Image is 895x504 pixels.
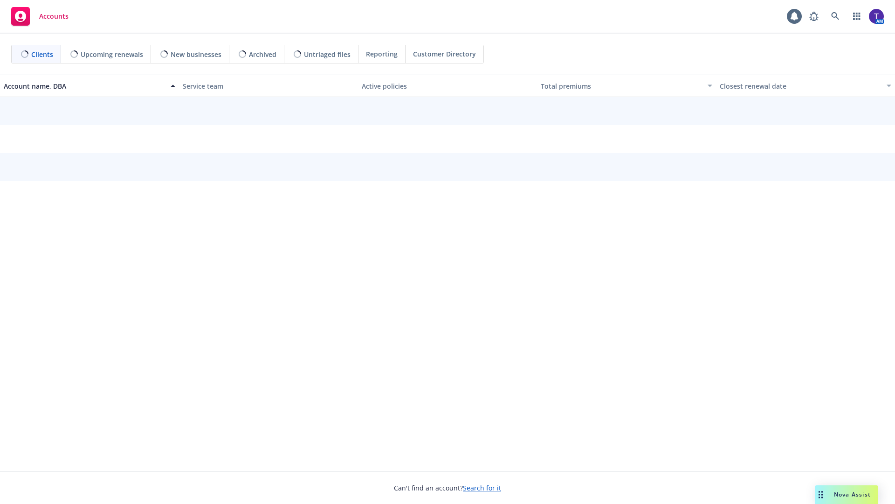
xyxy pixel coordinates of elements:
[869,9,884,24] img: photo
[31,49,53,59] span: Clients
[541,81,702,91] div: Total premiums
[847,7,866,26] a: Switch app
[7,3,72,29] a: Accounts
[394,483,501,493] span: Can't find an account?
[815,485,878,504] button: Nova Assist
[171,49,221,59] span: New businesses
[716,75,895,97] button: Closest renewal date
[815,485,826,504] div: Drag to move
[537,75,716,97] button: Total premiums
[249,49,276,59] span: Archived
[413,49,476,59] span: Customer Directory
[362,81,533,91] div: Active policies
[4,81,165,91] div: Account name, DBA
[826,7,845,26] a: Search
[304,49,351,59] span: Untriaged files
[366,49,398,59] span: Reporting
[358,75,537,97] button: Active policies
[805,7,823,26] a: Report a Bug
[183,81,354,91] div: Service team
[81,49,143,59] span: Upcoming renewals
[179,75,358,97] button: Service team
[39,13,69,20] span: Accounts
[720,81,881,91] div: Closest renewal date
[834,490,871,498] span: Nova Assist
[463,483,501,492] a: Search for it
